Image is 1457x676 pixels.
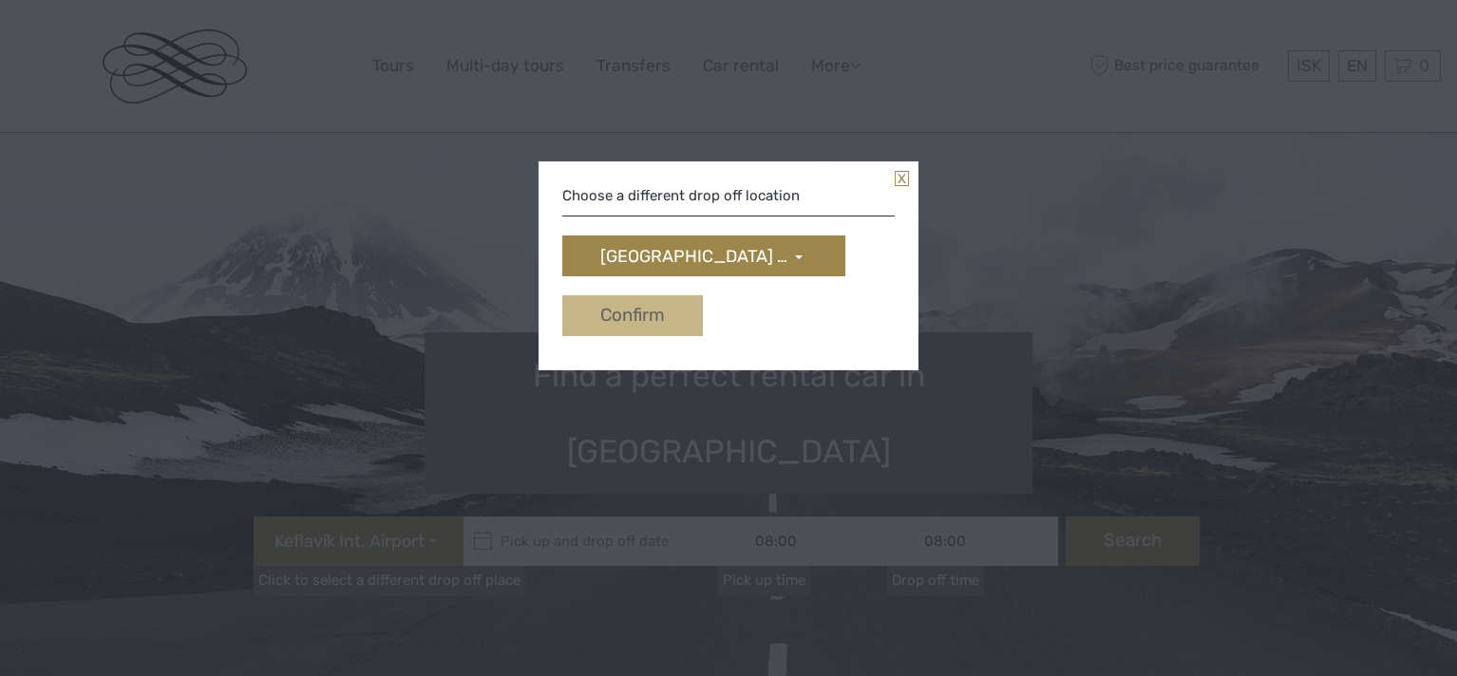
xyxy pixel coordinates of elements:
button: [GEOGRAPHIC_DATA] Downtown ([GEOGRAPHIC_DATA] 5) [562,235,845,276]
p: We're away right now. Please check back later! [27,33,215,48]
button: Confirm [562,295,703,336]
div: Choose a different drop off location [562,177,895,216]
button: Open LiveChat chat widget [218,29,241,52]
span: [GEOGRAPHIC_DATA] Downtown ([GEOGRAPHIC_DATA] 5) [600,245,790,270]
